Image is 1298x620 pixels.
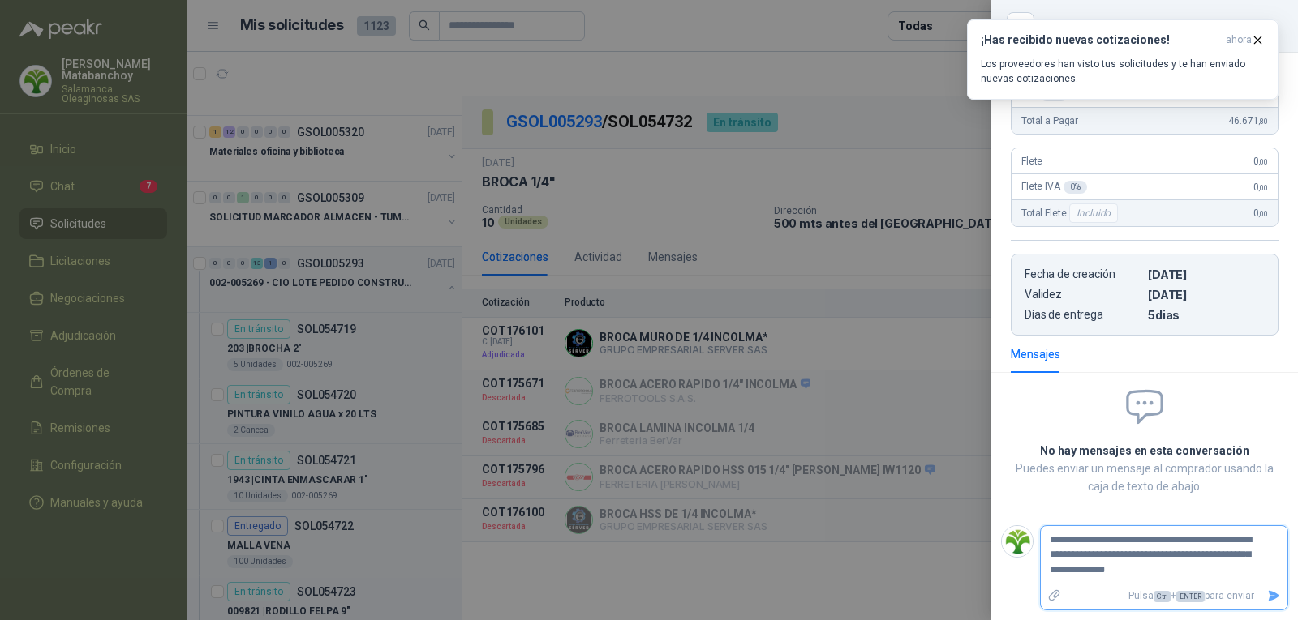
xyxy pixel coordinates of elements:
div: 0 % [1064,181,1087,194]
p: [DATE] [1148,267,1265,281]
span: Total a Pagar [1021,115,1078,126]
span: ENTER [1176,591,1205,602]
p: 5 dias [1148,308,1265,322]
span: 0 [1253,182,1268,193]
h3: ¡Has recibido nuevas cotizaciones! [981,33,1219,47]
img: Company Logo [1002,526,1033,557]
div: COT176101 [1043,13,1279,39]
span: Total Flete [1021,203,1121,223]
p: Validez [1025,288,1141,301]
p: [DATE] [1148,288,1265,301]
span: ,80 [1258,117,1268,126]
span: ahora [1226,33,1252,47]
span: Flete IVA [1021,181,1087,194]
p: Pulsa + para enviar [1068,582,1261,610]
p: Fecha de creación [1025,267,1141,281]
p: Días de entrega [1025,308,1141,322]
span: Ctrl [1154,591,1171,602]
label: Adjuntar archivos [1041,582,1068,610]
button: Close [1011,16,1030,36]
button: Enviar [1261,582,1287,610]
p: Puedes enviar un mensaje al comprador usando la caja de texto de abajo. [1011,460,1279,495]
span: Flete [1021,156,1042,167]
span: ,00 [1258,183,1268,192]
span: 0 [1253,156,1268,167]
div: Incluido [1069,203,1118,223]
button: ¡Has recibido nuevas cotizaciones!ahora Los proveedores han visto tus solicitudes y te han enviad... [967,19,1279,100]
p: Los proveedores han visto tus solicitudes y te han enviado nuevas cotizaciones. [981,57,1265,86]
h2: No hay mensajes en esta conversación [1011,442,1279,460]
span: ,00 [1258,157,1268,166]
span: 0 [1253,207,1268,219]
span: 46.671 [1228,115,1268,126]
div: Mensajes [1011,345,1060,363]
span: ,00 [1258,209,1268,218]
